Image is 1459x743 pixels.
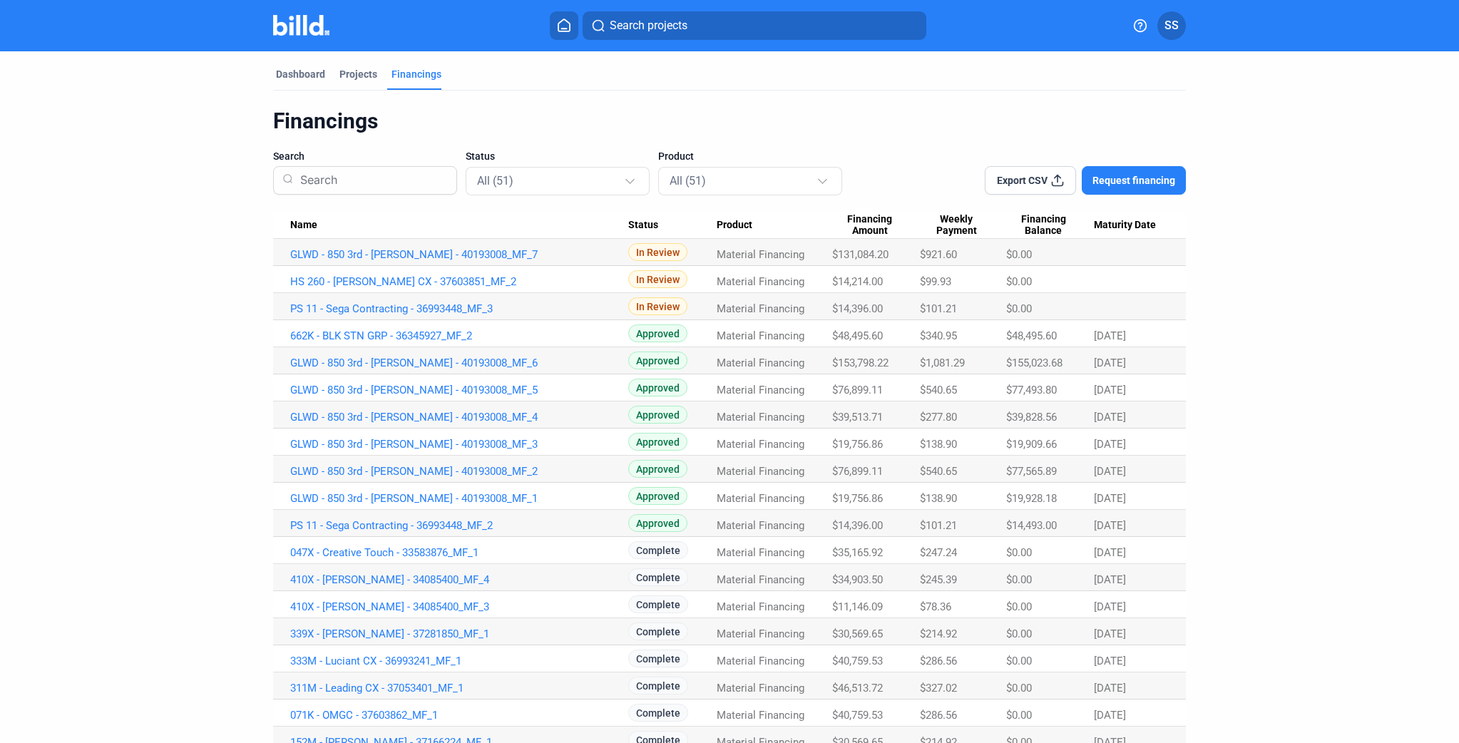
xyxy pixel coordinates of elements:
span: Complete [628,541,688,559]
span: $0.00 [1006,546,1032,559]
span: $247.24 [920,546,957,559]
span: Approved [628,324,687,342]
div: Maturity Date [1094,219,1169,232]
div: Name [290,219,628,232]
span: $99.93 [920,275,951,288]
a: 339X - [PERSON_NAME] - 37281850_MF_1 [290,627,628,640]
span: $40,759.53 [832,709,883,722]
span: Material Financing [717,682,804,695]
a: GLWD - 850 3rd - [PERSON_NAME] - 40193008_MF_1 [290,492,628,505]
button: SS [1157,11,1186,40]
span: In Review [628,297,687,315]
span: Product [717,219,752,232]
span: $34,903.50 [832,573,883,586]
span: $138.90 [920,492,957,505]
span: $48,495.60 [832,329,883,342]
span: Material Financing [717,519,804,532]
a: 410X - [PERSON_NAME] - 34085400_MF_3 [290,600,628,613]
span: $30,569.65 [832,627,883,640]
span: $35,165.92 [832,546,883,559]
a: GLWD - 850 3rd - [PERSON_NAME] - 40193008_MF_7 [290,248,628,261]
span: $101.21 [920,519,957,532]
span: Material Financing [717,465,804,478]
span: $77,565.89 [1006,465,1057,478]
span: $11,146.09 [832,600,883,613]
span: In Review [628,243,687,261]
span: $1,081.29 [920,357,965,369]
span: Name [290,219,317,232]
span: Complete [628,595,688,613]
div: Projects [339,67,377,81]
span: $0.00 [1006,573,1032,586]
span: Export CSV [997,173,1048,188]
a: GLWD - 850 3rd - [PERSON_NAME] - 40193008_MF_4 [290,411,628,424]
span: $46,513.72 [832,682,883,695]
span: Approved [628,460,687,478]
a: 662K - BLK STN GRP - 36345927_MF_2 [290,329,628,342]
div: Financings [273,108,1186,135]
span: $0.00 [1006,302,1032,315]
span: Material Financing [717,275,804,288]
div: Financings [391,67,441,81]
span: $0.00 [1006,682,1032,695]
span: $245.39 [920,573,957,586]
a: PS 11 - Sega Contracting - 36993448_MF_2 [290,519,628,532]
a: PS 11 - Sega Contracting - 36993448_MF_3 [290,302,628,315]
span: $131,084.20 [832,248,889,261]
span: Complete [628,650,688,667]
span: [DATE] [1094,438,1126,451]
span: $0.00 [1006,275,1032,288]
div: Financing Amount [832,213,920,237]
span: Complete [628,622,688,640]
span: Status [466,149,495,163]
div: Status [628,219,717,232]
span: $540.65 [920,384,957,396]
span: $19,756.86 [832,438,883,451]
span: Approved [628,514,687,532]
span: Complete [628,704,688,722]
span: $14,396.00 [832,302,883,315]
div: Weekly Payment [920,213,1005,237]
span: [DATE] [1094,465,1126,478]
div: Financing Balance [1006,213,1094,237]
span: $286.56 [920,709,957,722]
span: $14,493.00 [1006,519,1057,532]
span: SS [1164,17,1179,34]
a: HS 260 - [PERSON_NAME] CX - 37603851_MF_2 [290,275,628,288]
a: 410X - [PERSON_NAME] - 34085400_MF_4 [290,573,628,586]
span: $39,513.71 [832,411,883,424]
span: [DATE] [1094,573,1126,586]
span: $214.92 [920,627,957,640]
input: Search [295,162,448,199]
span: [DATE] [1094,627,1126,640]
span: Material Financing [717,655,804,667]
span: $286.56 [920,655,957,667]
a: 047X - Creative Touch - 33583876_MF_1 [290,546,628,559]
a: 311M - Leading CX - 37053401_MF_1 [290,682,628,695]
span: Complete [628,568,688,586]
span: Approved [628,487,687,505]
span: Approved [628,406,687,424]
span: Material Financing [717,302,804,315]
span: Material Financing [717,492,804,505]
img: Billd Company Logo [273,15,329,36]
span: $101.21 [920,302,957,315]
span: Complete [628,677,688,695]
span: $78.36 [920,600,951,613]
span: Request financing [1092,173,1175,188]
span: [DATE] [1094,329,1126,342]
span: $138.90 [920,438,957,451]
span: [DATE] [1094,600,1126,613]
span: $14,214.00 [832,275,883,288]
span: $0.00 [1006,600,1032,613]
a: 071K - OMGC - 37603862_MF_1 [290,709,628,722]
span: Material Financing [717,411,804,424]
span: Material Financing [717,709,804,722]
button: Search projects [583,11,926,40]
span: Material Financing [717,384,804,396]
span: [DATE] [1094,655,1126,667]
span: [DATE] [1094,384,1126,396]
span: Material Financing [717,627,804,640]
span: Material Financing [717,357,804,369]
span: $540.65 [920,465,957,478]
